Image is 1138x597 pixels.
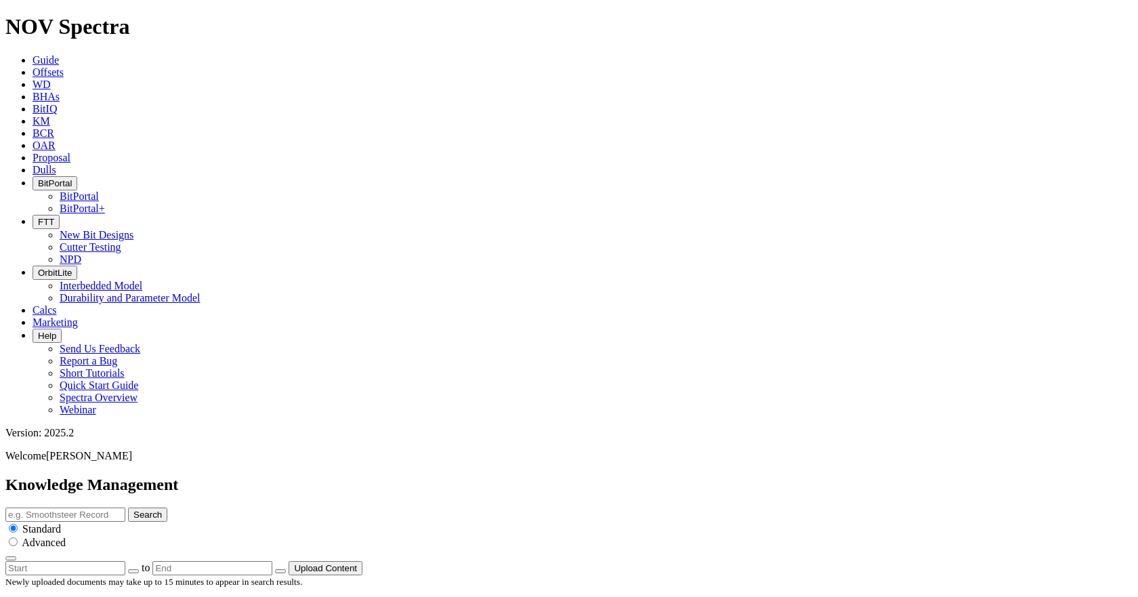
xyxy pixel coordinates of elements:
a: BHAs [33,91,60,102]
a: Dulls [33,164,56,176]
button: FTT [33,215,60,229]
button: Upload Content [289,561,362,575]
button: BitPortal [33,176,77,190]
a: Send Us Feedback [60,343,140,354]
span: [PERSON_NAME] [46,450,132,461]
a: New Bit Designs [60,229,133,241]
h1: NOV Spectra [5,14,1133,39]
a: BitPortal+ [60,203,105,214]
a: Webinar [60,404,96,415]
h2: Knowledge Management [5,476,1133,494]
a: Marketing [33,316,78,328]
span: Help [38,331,56,341]
span: Advanced [22,537,66,548]
a: Guide [33,54,59,66]
a: Quick Start Guide [60,379,138,391]
span: to [142,562,150,573]
a: Interbedded Model [60,280,142,291]
a: OAR [33,140,56,151]
a: Cutter Testing [60,241,121,253]
a: Spectra Overview [60,392,138,403]
a: Proposal [33,152,70,163]
div: Version: 2025.2 [5,427,1133,439]
span: OrbitLite [38,268,72,278]
a: BitPortal [60,190,99,202]
span: Standard [22,523,61,535]
a: BCR [33,127,54,139]
input: e.g. Smoothsteer Record [5,508,125,522]
a: Offsets [33,66,64,78]
span: BitPortal [38,178,72,188]
a: Report a Bug [60,355,117,367]
button: OrbitLite [33,266,77,280]
a: BitIQ [33,103,57,115]
input: End [152,561,272,575]
a: KM [33,115,50,127]
small: Newly uploaded documents may take up to 15 minutes to appear in search results. [5,577,302,587]
a: WD [33,79,51,90]
a: Short Tutorials [60,367,125,379]
span: FTT [38,217,54,227]
a: Calcs [33,304,57,316]
input: Start [5,561,125,575]
a: NPD [60,253,81,265]
button: Help [33,329,62,343]
a: Durability and Parameter Model [60,292,201,304]
button: Search [128,508,167,522]
p: Welcome [5,450,1133,462]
